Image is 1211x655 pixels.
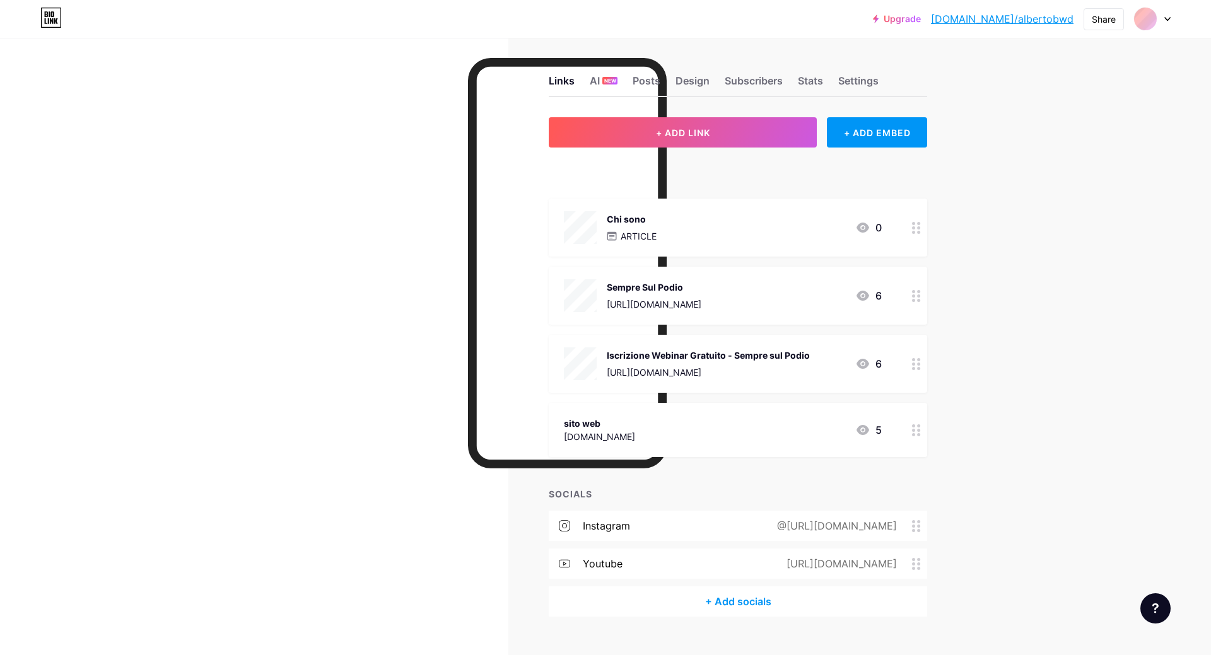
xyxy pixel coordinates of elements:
[838,73,879,96] div: Settings
[607,366,810,379] div: [URL][DOMAIN_NAME]
[549,487,927,501] div: SOCIALS
[725,73,783,96] div: Subscribers
[583,518,630,533] div: instagram
[766,556,912,571] div: [URL][DOMAIN_NAME]
[549,73,575,96] div: Links
[549,117,817,148] button: + ADD LINK
[855,220,882,235] div: 0
[604,77,616,84] span: NEW
[607,281,701,294] div: Sempre Sul Podio
[564,430,635,443] div: [DOMAIN_NAME]
[931,11,1074,26] a: [DOMAIN_NAME]/albertobwd
[607,349,810,362] div: Iscrizione Webinar Gratuito - Sempre sul Podio
[656,127,710,138] span: + ADD LINK
[583,556,623,571] div: youtube
[855,288,882,303] div: 6
[607,212,657,226] div: Chi sono
[676,73,710,96] div: Design
[633,73,660,96] div: Posts
[873,14,921,24] a: Upgrade
[757,518,912,533] div: @[URL][DOMAIN_NAME]
[855,422,882,438] div: 5
[607,298,701,311] div: [URL][DOMAIN_NAME]
[827,117,927,148] div: + ADD EMBED
[1092,13,1116,26] div: Share
[549,586,927,617] div: + Add socials
[621,229,657,243] p: ARTICLE
[798,73,823,96] div: Stats
[590,73,617,96] div: AI
[564,417,635,430] div: sito web
[855,356,882,371] div: 6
